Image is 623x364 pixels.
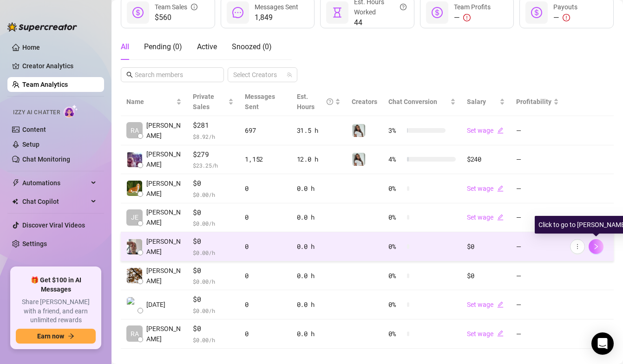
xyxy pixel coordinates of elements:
span: Share [PERSON_NAME] with a friend, and earn unlimited rewards [16,298,96,325]
div: 0 [245,183,285,194]
span: 0 % [388,183,403,194]
span: $ 0.00 /h [193,248,234,257]
span: right [593,243,599,250]
span: Messages Sent [245,93,275,110]
div: 0 [245,271,285,281]
td: — [511,319,564,349]
a: Set wageedit [467,301,504,308]
span: edit [497,214,504,221]
span: exclamation-circle [563,14,570,21]
span: 1,849 [255,12,298,23]
div: Open Intercom Messenger [591,332,614,355]
a: Content [22,126,46,133]
div: 697 [245,125,285,136]
button: Earn nowarrow-right [16,329,96,344]
a: Creator Analytics [22,58,97,73]
a: Set wageedit [467,214,504,221]
div: 0.0 h [297,212,341,222]
td: — [511,261,564,291]
span: $0 [193,294,234,305]
td: — [511,203,564,233]
span: 🎁 Get $100 in AI Messages [16,276,96,294]
span: thunderbolt [12,179,20,187]
span: exclamation-circle [463,14,471,21]
span: $ 8.92 /h [193,132,234,141]
a: Chat Monitoring [22,156,70,163]
div: 0 [245,212,285,222]
span: $560 [155,12,197,23]
span: Automations [22,175,88,190]
a: Set wageedit [467,330,504,338]
div: Team Sales [155,2,197,12]
div: 0.0 h [297,183,341,194]
span: [PERSON_NAME] [146,149,182,169]
div: $0 [467,271,505,281]
span: Payouts [553,3,577,11]
span: Chat Copilot [22,194,88,209]
span: edit [497,330,504,337]
span: Chat Conversion [388,98,437,105]
span: [PERSON_NAME] [146,120,182,141]
div: Est. Hours [297,91,333,112]
img: Karma [127,297,142,312]
img: AI Chatter [64,104,78,118]
span: arrow-right [68,333,74,339]
div: 0.0 h [297,299,341,310]
span: $ 0.00 /h [193,277,234,286]
span: 0 % [388,241,403,252]
img: Kristy Hoffman [127,181,142,196]
span: 0 % [388,212,403,222]
img: Rae [352,124,365,137]
span: RA [131,125,139,136]
span: 0 % [388,329,403,339]
span: [PERSON_NAME] [146,207,182,227]
img: Zane Spurvey [127,239,142,254]
a: Discover Viral Videos [22,221,85,229]
td: — [511,174,564,203]
span: team [287,72,292,78]
div: 0.0 h [297,329,341,339]
span: $ 0.00 /h [193,335,234,344]
span: Messages Sent [255,3,298,11]
img: Mandi Gray [127,152,142,167]
div: $0 [467,241,505,252]
span: [DATE] [146,299,165,310]
span: 0 % [388,299,403,310]
span: $ 0.00 /h [193,306,234,315]
span: Earn now [37,332,64,340]
div: 12.0 h [297,154,341,164]
td: — [511,232,564,261]
span: $0 [193,207,234,218]
th: Name [121,88,187,116]
span: $279 [193,149,234,160]
div: 0 [245,329,285,339]
span: edit [497,301,504,308]
span: $0 [193,323,234,334]
a: Setup [22,141,39,148]
span: hourglass [332,7,343,18]
a: Settings [22,240,47,247]
img: Rae [352,153,365,166]
span: edit [497,127,504,134]
span: dollar-circle [132,7,144,18]
td: — [511,145,564,175]
span: dollar-circle [531,7,542,18]
span: Team Profits [454,3,491,11]
span: Salary [467,98,486,105]
span: RA [131,329,139,339]
td: — [511,116,564,145]
span: search [126,71,133,78]
span: info-circle [191,2,197,12]
img: Chat Copilot [12,198,18,205]
span: $ 0.00 /h [193,219,234,228]
div: — [553,12,577,23]
span: [PERSON_NAME] [146,266,182,286]
span: [PERSON_NAME] [146,236,182,257]
span: Private Sales [193,93,214,110]
div: 1,152 [245,154,285,164]
span: $281 [193,120,234,131]
a: Home [22,44,40,51]
a: Set wageedit [467,185,504,192]
span: $0 [193,236,234,247]
td: — [511,290,564,319]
